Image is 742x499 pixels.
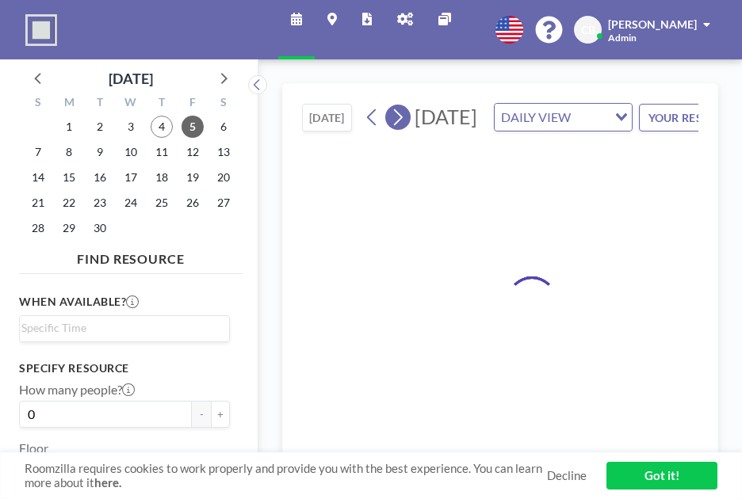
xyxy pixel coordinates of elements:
span: Admin [608,32,637,44]
span: Wednesday, September 17, 2025 [120,166,142,189]
div: Search for option [495,104,632,131]
span: DAILY VIEW [498,107,574,128]
span: Tuesday, September 9, 2025 [89,141,111,163]
span: Roomzilla requires cookies to work properly and provide you with the best experience. You can lea... [25,461,547,491]
span: Monday, September 8, 2025 [58,141,80,163]
span: Thursday, September 18, 2025 [151,166,173,189]
div: T [85,93,116,114]
span: [DATE] [415,105,477,128]
span: Saturday, September 27, 2025 [212,192,235,214]
span: [PERSON_NAME] [608,17,697,31]
div: S [23,93,54,114]
span: Friday, September 5, 2025 [182,116,204,138]
span: Monday, September 15, 2025 [58,166,80,189]
span: Wednesday, September 24, 2025 [120,192,142,214]
span: Tuesday, September 30, 2025 [89,217,111,239]
div: T [146,93,177,114]
button: - [192,401,211,428]
span: Wednesday, September 10, 2025 [120,141,142,163]
span: Tuesday, September 23, 2025 [89,192,111,214]
span: Thursday, September 11, 2025 [151,141,173,163]
span: Tuesday, September 16, 2025 [89,166,111,189]
span: Tuesday, September 2, 2025 [89,116,111,138]
a: Got it! [606,462,717,489]
span: Saturday, September 6, 2025 [212,116,235,138]
div: F [177,93,208,114]
span: Sunday, September 28, 2025 [27,217,49,239]
input: Search for option [576,107,606,128]
span: Friday, September 12, 2025 [182,141,204,163]
div: S [208,93,239,114]
label: Floor [19,440,48,456]
span: Monday, September 29, 2025 [58,217,80,239]
a: Decline [547,468,587,483]
span: CB [581,23,595,37]
span: Friday, September 19, 2025 [182,166,204,189]
div: [DATE] [109,67,153,90]
span: Monday, September 1, 2025 [58,116,80,138]
div: W [116,93,147,114]
span: Thursday, September 25, 2025 [151,192,173,214]
span: Friday, September 26, 2025 [182,192,204,214]
div: M [54,93,85,114]
h4: FIND RESOURCE [19,245,243,267]
img: organization-logo [25,14,57,46]
button: + [211,401,230,428]
input: Search for option [21,319,220,337]
span: Monday, September 22, 2025 [58,192,80,214]
span: Saturday, September 13, 2025 [212,141,235,163]
button: [DATE] [302,104,352,131]
span: Thursday, September 4, 2025 [151,116,173,138]
h3: Specify resource [19,361,230,375]
span: Sunday, September 7, 2025 [27,141,49,163]
span: Sunday, September 21, 2025 [27,192,49,214]
label: How many people? [19,382,135,398]
span: Wednesday, September 3, 2025 [120,116,142,138]
span: Saturday, September 20, 2025 [212,166,235,189]
div: Search for option [20,316,229,340]
span: Sunday, September 14, 2025 [27,166,49,189]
